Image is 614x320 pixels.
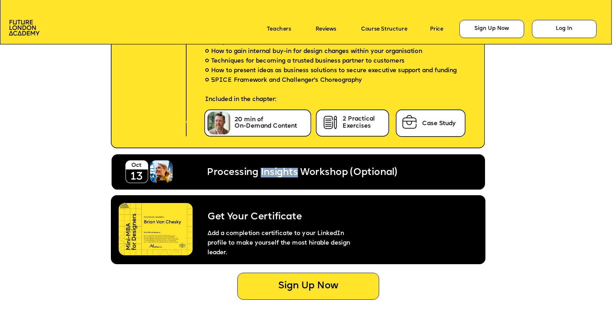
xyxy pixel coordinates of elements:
[316,26,336,32] a: Reviews
[400,113,419,130] img: image-75ee59ac-5515-4aba-aadc-0d7dfe35305c.png
[208,230,352,256] span: Add a completion certificate to your LinkedIn profile to make yourself the most hirable design le...
[430,26,443,32] a: Price
[211,57,405,66] span: Techniques for becoming a trusted business partner to customers
[361,26,407,32] a: Course Structure
[193,95,465,111] p: Included in the chapter:
[211,76,362,85] span: SPICE Framework and Challenger's Choreography
[211,66,457,76] span: How to present ideas as business solutions to secure executive support and funding
[208,212,302,222] span: Get Your Certificate
[207,168,397,177] span: Processing Insights Workshop (Optional)
[322,114,340,132] img: image-cb722855-f231-420d-ba86-ef8a9b8709e7.png
[9,20,39,36] img: image-aac980e9-41de-4c2d-a048-f29dd30a0068.png
[343,116,375,129] span: 2 Practical Exercises
[267,26,291,32] a: Teachers
[125,160,148,183] img: image-5eff7972-b641-4d53-8fb9-5cdc1cd91417.png
[235,116,297,129] span: 20 min of On-Demand Content
[211,47,422,57] span: How to gain internal buy-in for design changes within your organisation
[422,120,456,127] span: Case Study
